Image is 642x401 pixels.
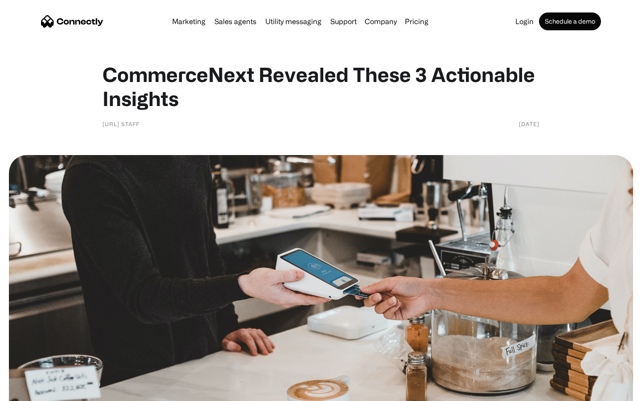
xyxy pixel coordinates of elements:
[519,119,539,128] div: [DATE]
[401,18,432,25] a: Pricing
[103,62,539,110] h1: CommerceNext Revealed These 3 Actionable Insights
[211,18,260,25] a: Sales agents
[103,119,140,128] div: [URL] Staff
[262,18,325,25] a: Utility messaging
[365,15,397,28] div: Company
[512,18,537,25] a: Login
[327,18,360,25] a: Support
[539,12,601,30] a: Schedule a demo
[9,385,53,398] aside: Language selected: English
[169,18,209,25] a: Marketing
[18,385,53,398] ul: Language list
